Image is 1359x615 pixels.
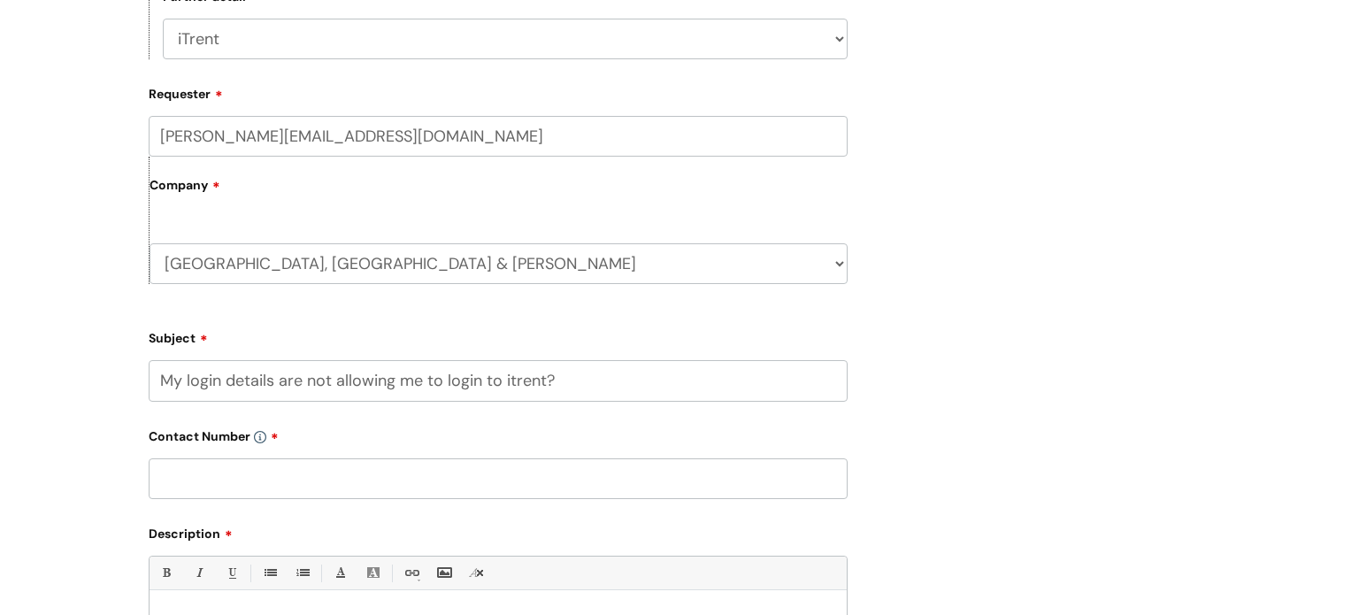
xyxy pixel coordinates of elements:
label: Company [150,172,848,211]
a: 1. Ordered List (Ctrl-Shift-8) [291,562,313,584]
a: Link [400,562,422,584]
a: Remove formatting (Ctrl-\) [465,562,488,584]
input: Email [149,116,848,157]
a: Underline(Ctrl-U) [220,562,242,584]
label: Description [149,520,848,542]
label: Requester [149,81,848,102]
a: Italic (Ctrl-I) [188,562,210,584]
a: • Unordered List (Ctrl-Shift-7) [258,562,280,584]
img: info-icon.svg [254,431,266,443]
a: Insert Image... [433,562,455,584]
label: Contact Number [149,423,848,444]
a: Back Color [362,562,384,584]
a: Bold (Ctrl-B) [155,562,177,584]
label: Subject [149,325,848,346]
a: Font Color [329,562,351,584]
